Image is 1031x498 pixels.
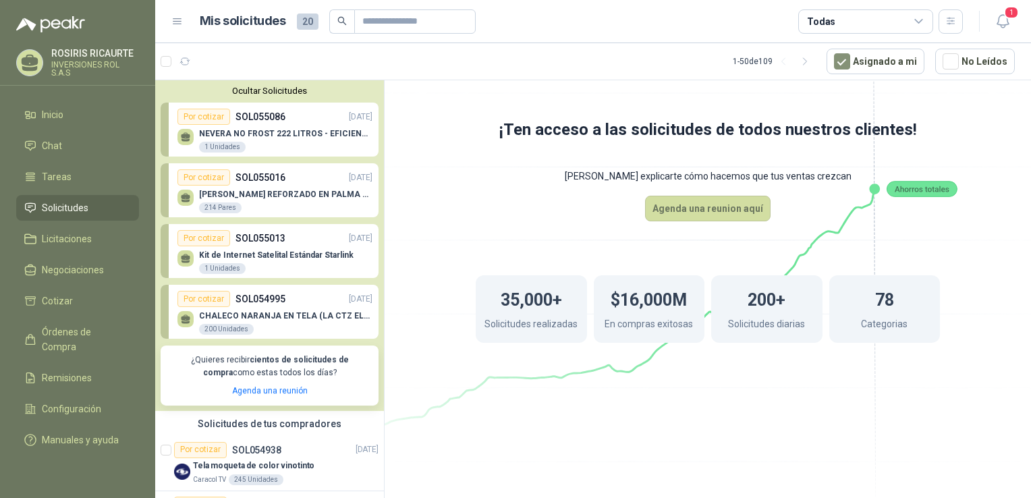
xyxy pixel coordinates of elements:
[161,285,379,339] a: Por cotizarSOL054995[DATE] CHALECO NARANJA EN TELA (LA CTZ ELEGIDA DEBE ENVIAR MUESTRA)200 Unidades
[16,396,139,422] a: Configuración
[611,283,687,313] h1: $16,000M
[161,86,379,96] button: Ocultar Solicitudes
[349,293,372,306] p: [DATE]
[645,196,771,221] button: Agenda una reunion aquí
[297,13,318,30] span: 20
[16,365,139,391] a: Remisiones
[42,107,63,122] span: Inicio
[16,257,139,283] a: Negociaciones
[16,288,139,314] a: Cotizar
[42,231,92,246] span: Licitaciones
[199,263,246,274] div: 1 Unidades
[1004,6,1019,19] span: 1
[42,294,73,308] span: Cotizar
[728,316,805,335] p: Solicitudes diarias
[229,474,283,485] div: 245 Unidades
[161,103,379,157] a: Por cotizarSOL055086[DATE] NEVERA NO FROST 222 LITROS - EFICIENCIA ENERGETICA A1 Unidades
[199,250,354,260] p: Kit de Internet Satelital Estándar Starlink
[748,283,785,313] h1: 200+
[232,386,308,395] a: Agenda una reunión
[232,445,281,455] p: SOL054938
[875,283,894,313] h1: 78
[200,11,286,31] h1: Mis solicitudes
[935,49,1015,74] button: No Leídos
[605,316,693,335] p: En compras exitosas
[174,442,227,458] div: Por cotizar
[16,427,139,453] a: Manuales y ayuda
[199,142,246,153] div: 1 Unidades
[349,111,372,123] p: [DATE]
[42,138,62,153] span: Chat
[169,354,370,379] p: ¿Quieres recibir como estas todos los días?
[177,291,230,307] div: Por cotizar
[356,443,379,456] p: [DATE]
[16,102,139,128] a: Inicio
[199,202,242,213] div: 214 Pares
[155,411,384,437] div: Solicitudes de tus compradores
[193,474,226,485] p: Caracol TV
[16,164,139,190] a: Tareas
[235,170,285,185] p: SOL055016
[155,437,384,491] a: Por cotizarSOL054938[DATE] Company LogoTela moqueta de color vinotintoCaracol TV245 Unidades
[199,311,372,321] p: CHALECO NARANJA EN TELA (LA CTZ ELEGIDA DEBE ENVIAR MUESTRA)
[51,49,139,58] p: ROSIRIS RICAURTE
[51,61,139,77] p: INVERSIONES ROL S.A.S
[807,14,835,29] div: Todas
[155,80,384,411] div: Ocultar SolicitudesPor cotizarSOL055086[DATE] NEVERA NO FROST 222 LITROS - EFICIENCIA ENERGETICA ...
[42,169,72,184] span: Tareas
[161,163,379,217] a: Por cotizarSOL055016[DATE] [PERSON_NAME] REFORZADO EN PALMA ML214 Pares
[199,324,254,335] div: 200 Unidades
[177,169,230,186] div: Por cotizar
[42,402,101,416] span: Configuración
[177,230,230,246] div: Por cotizar
[733,51,816,72] div: 1 - 50 de 109
[199,129,372,138] p: NEVERA NO FROST 222 LITROS - EFICIENCIA ENERGETICA A
[16,195,139,221] a: Solicitudes
[16,226,139,252] a: Licitaciones
[349,232,372,245] p: [DATE]
[42,200,88,215] span: Solicitudes
[42,325,126,354] span: Órdenes de Compra
[42,433,119,447] span: Manuales y ayuda
[42,262,104,277] span: Negociaciones
[193,460,314,472] p: Tela moqueta de color vinotinto
[16,133,139,159] a: Chat
[199,190,372,199] p: [PERSON_NAME] REFORZADO EN PALMA ML
[484,316,578,335] p: Solicitudes realizadas
[161,224,379,278] a: Por cotizarSOL055013[DATE] Kit de Internet Satelital Estándar Starlink1 Unidades
[337,16,347,26] span: search
[235,109,285,124] p: SOL055086
[501,283,562,313] h1: 35,000+
[174,464,190,480] img: Company Logo
[235,292,285,306] p: SOL054995
[16,319,139,360] a: Órdenes de Compra
[827,49,924,74] button: Asignado a mi
[177,109,230,125] div: Por cotizar
[235,231,285,246] p: SOL055013
[349,171,372,184] p: [DATE]
[991,9,1015,34] button: 1
[203,355,349,377] b: cientos de solicitudes de compra
[42,370,92,385] span: Remisiones
[16,16,85,32] img: Logo peakr
[861,316,908,335] p: Categorias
